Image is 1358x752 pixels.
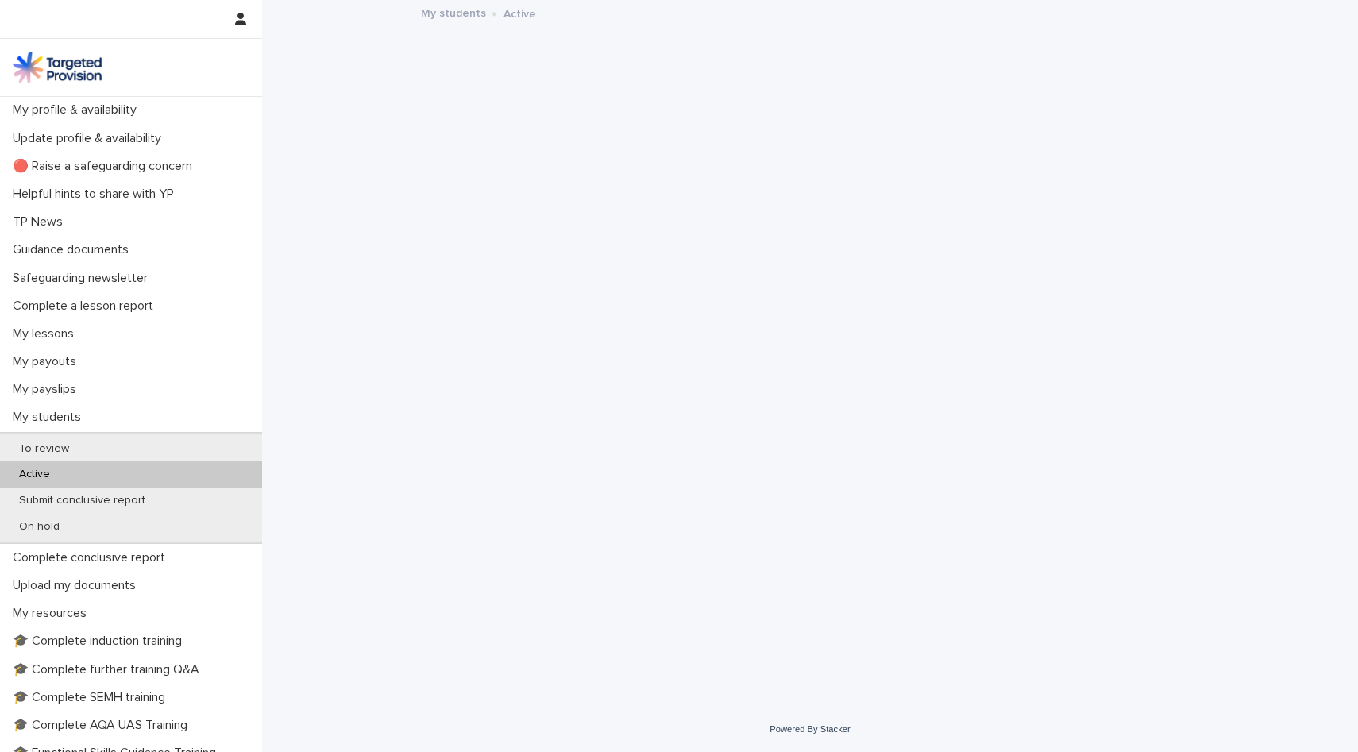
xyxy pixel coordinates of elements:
[6,718,200,733] p: 🎓 Complete AQA UAS Training
[6,271,160,286] p: Safeguarding newsletter
[6,410,94,425] p: My students
[6,494,158,507] p: Submit conclusive report
[6,550,178,565] p: Complete conclusive report
[6,382,89,397] p: My payslips
[6,442,82,456] p: To review
[13,52,102,83] img: M5nRWzHhSzIhMunXDL62
[6,606,99,621] p: My resources
[503,4,536,21] p: Active
[421,3,486,21] a: My students
[6,662,212,677] p: 🎓 Complete further training Q&A
[6,354,89,369] p: My payouts
[6,131,174,146] p: Update profile & availability
[6,242,141,257] p: Guidance documents
[6,159,205,174] p: 🔴 Raise a safeguarding concern
[6,520,72,534] p: On hold
[6,690,178,705] p: 🎓 Complete SEMH training
[6,634,195,649] p: 🎓 Complete induction training
[770,724,850,734] a: Powered By Stacker
[6,214,75,229] p: TP News
[6,578,149,593] p: Upload my documents
[6,326,87,341] p: My lessons
[6,468,63,481] p: Active
[6,299,166,314] p: Complete a lesson report
[6,102,149,118] p: My profile & availability
[6,187,187,202] p: Helpful hints to share with YP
